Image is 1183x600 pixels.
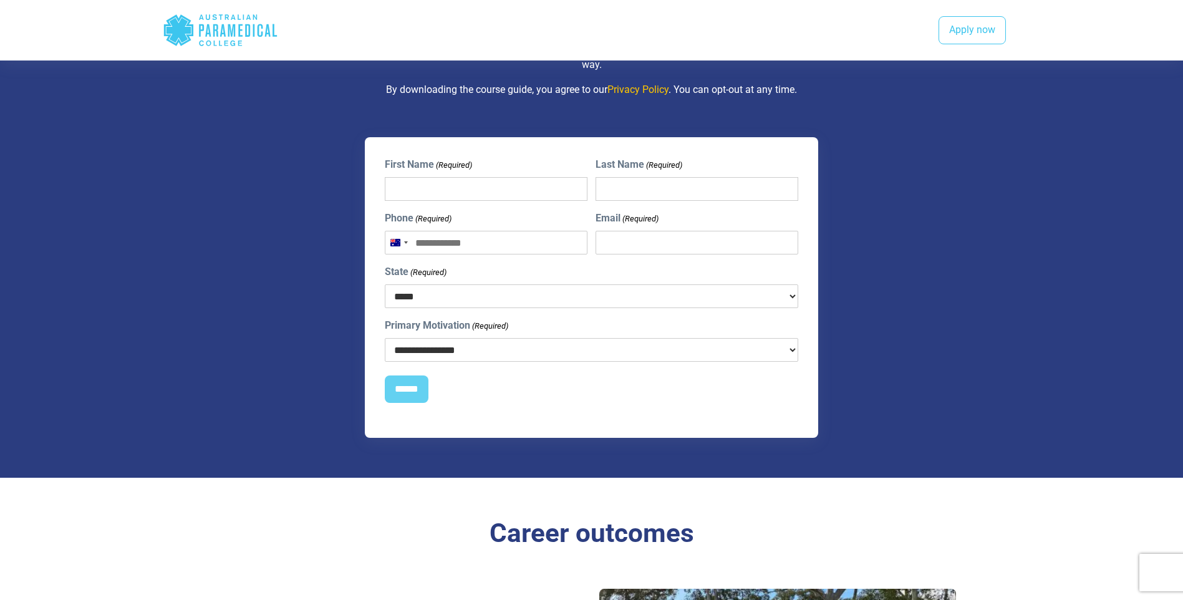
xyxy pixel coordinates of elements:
label: Last Name [596,157,682,172]
button: Selected country [385,231,412,254]
label: Email [596,211,659,226]
span: (Required) [414,213,451,225]
h3: Career outcomes [227,518,957,549]
span: (Required) [409,266,447,279]
span: (Required) [435,159,472,172]
div: Australian Paramedical College [163,10,278,51]
span: (Required) [622,213,659,225]
a: Apply now [939,16,1006,45]
span: (Required) [645,159,683,172]
span: (Required) [471,320,508,332]
p: By downloading the course guide, you agree to our . You can opt-out at any time. [227,82,957,97]
a: Privacy Policy [607,84,669,95]
label: Phone [385,211,451,226]
label: Primary Motivation [385,318,508,333]
label: First Name [385,157,472,172]
label: State [385,264,447,279]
